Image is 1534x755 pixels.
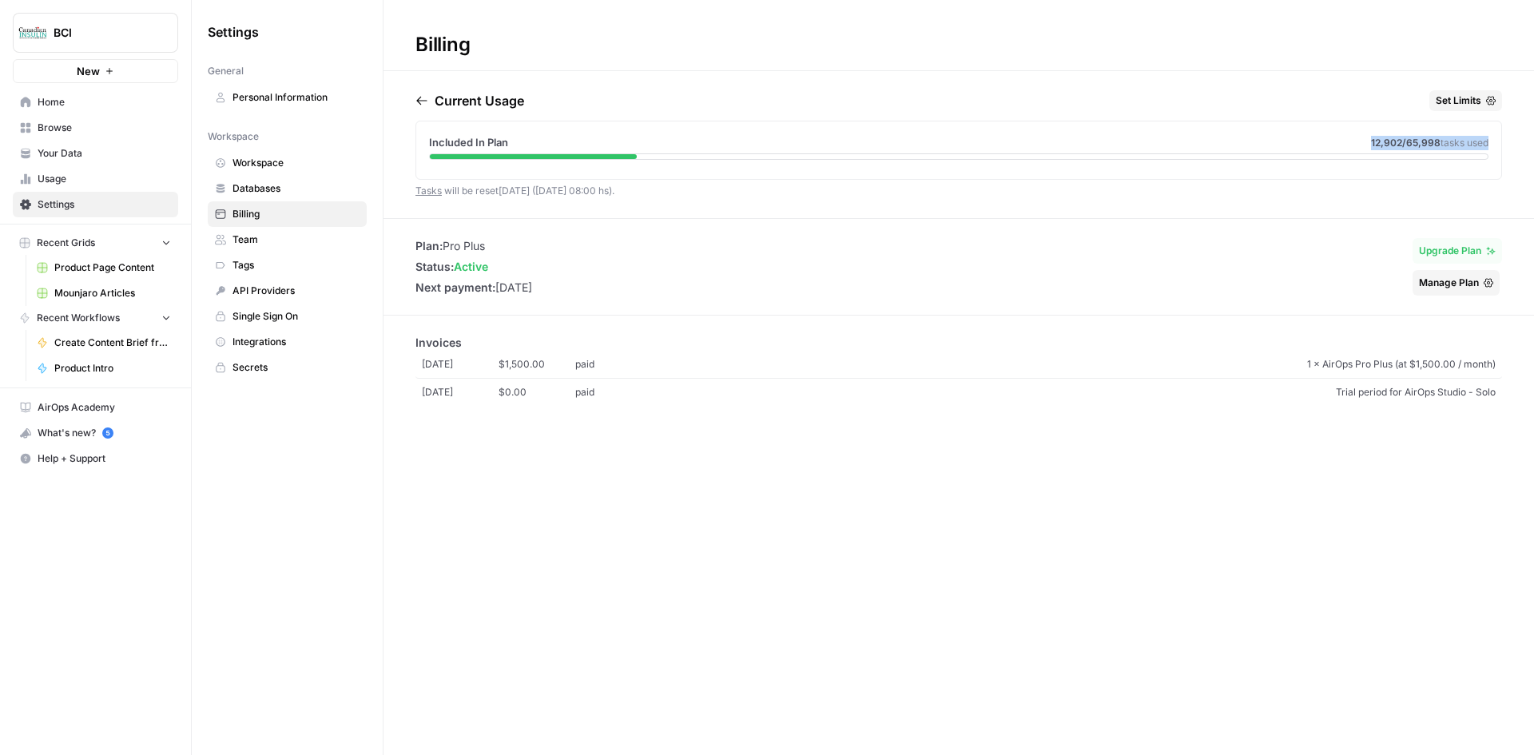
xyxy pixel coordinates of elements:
[415,185,442,197] a: Tasks
[232,360,360,375] span: Secrets
[54,361,171,376] span: Product Intro
[14,421,177,445] div: What's new?
[38,451,171,466] span: Help + Support
[13,59,178,83] button: New
[499,385,575,399] span: $0.00
[499,357,575,372] span: $1,500.00
[435,91,524,110] p: Current Usage
[415,379,1502,406] a: [DATE]$0.00paidTrial period for AirOps Studio - Solo
[38,146,171,161] span: Your Data
[208,201,367,227] a: Billing
[415,280,532,296] li: [DATE]
[383,32,502,58] div: Billing
[13,420,178,446] button: What's new? 5
[38,400,171,415] span: AirOps Academy
[1429,90,1502,111] button: Set Limits
[13,141,178,166] a: Your Data
[30,356,178,381] a: Product Intro
[13,231,178,255] button: Recent Grids
[38,172,171,186] span: Usage
[30,330,178,356] a: Create Content Brief from Keyword - Mounjaro
[208,129,259,144] span: Workspace
[208,64,244,78] span: General
[652,357,1496,372] span: 1 × AirOps Pro Plus (at $1,500.00 / month)
[208,304,367,329] a: Single Sign On
[1419,244,1481,258] span: Upgrade Plan
[13,115,178,141] a: Browse
[208,85,367,110] a: Personal Information
[1413,270,1500,296] button: Manage Plan
[13,13,178,53] button: Workspace: BCI
[54,286,171,300] span: Mounjaro Articles
[232,309,360,324] span: Single Sign On
[1371,137,1441,149] span: 12,902 /65,998
[208,150,367,176] a: Workspace
[13,166,178,192] a: Usage
[37,311,120,325] span: Recent Workflows
[54,25,150,41] span: BCI
[232,207,360,221] span: Billing
[1436,93,1481,108] span: Set Limits
[429,134,508,150] span: Included In Plan
[13,306,178,330] button: Recent Workflows
[13,446,178,471] button: Help + Support
[232,181,360,196] span: Databases
[1419,276,1479,290] span: Manage Plan
[38,121,171,135] span: Browse
[54,260,171,275] span: Product Page Content
[77,63,100,79] span: New
[232,258,360,272] span: Tags
[232,156,360,170] span: Workspace
[105,429,109,437] text: 5
[13,395,178,420] a: AirOps Academy
[232,90,360,105] span: Personal Information
[232,232,360,247] span: Team
[30,280,178,306] a: Mounjaro Articles
[102,427,113,439] a: 5
[208,278,367,304] a: API Providers
[13,192,178,217] a: Settings
[208,252,367,278] a: Tags
[415,239,443,252] span: Plan:
[208,22,259,42] span: Settings
[54,336,171,350] span: Create Content Brief from Keyword - Mounjaro
[208,227,367,252] a: Team
[415,351,1502,379] a: [DATE]$1,500.00paid1 × AirOps Pro Plus (at $1,500.00 / month)
[38,95,171,109] span: Home
[18,18,47,47] img: BCI Logo
[575,357,652,372] span: paid
[1441,137,1488,149] span: tasks used
[208,355,367,380] a: Secrets
[13,89,178,115] a: Home
[208,176,367,201] a: Databases
[652,385,1496,399] span: Trial period for AirOps Studio - Solo
[208,329,367,355] a: Integrations
[232,284,360,298] span: API Providers
[415,280,495,294] span: Next payment:
[415,238,532,254] li: Pro Plus
[415,335,1502,351] p: Invoices
[1413,238,1502,264] button: Upgrade Plan
[232,335,360,349] span: Integrations
[422,385,499,399] span: [DATE]
[415,260,454,273] span: Status:
[575,385,652,399] span: paid
[38,197,171,212] span: Settings
[422,357,499,372] span: [DATE]
[415,185,614,197] span: will be reset [DATE] ([DATE] 08:00 hs) .
[37,236,95,250] span: Recent Grids
[30,255,178,280] a: Product Page Content
[454,260,488,273] span: active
